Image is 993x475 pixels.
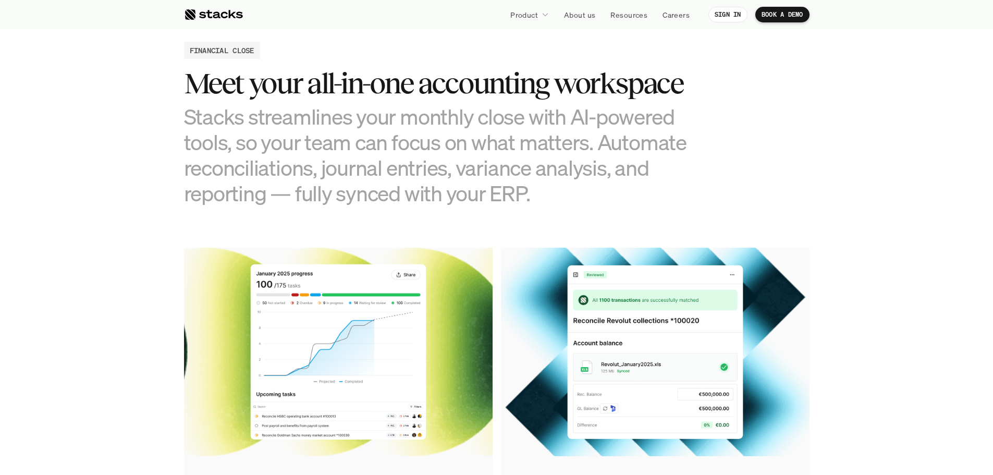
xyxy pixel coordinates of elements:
h2: FINANCIAL CLOSE [190,45,254,56]
a: Privacy Policy [123,260,169,267]
p: Resources [610,9,647,20]
a: Careers [656,5,696,24]
label: Please complete this required field. [3,214,202,223]
a: Resources [604,5,654,24]
h3: Meet your all-in-one accounting workspace [184,67,705,100]
p: BOOK A DEMO [762,11,803,18]
a: BOOK A DEMO [755,7,810,22]
a: About us [558,5,602,24]
p: Product [510,9,538,20]
label: Please complete this required field. [3,33,202,43]
a: SIGN IN [708,7,747,22]
p: SIGN IN [715,11,741,18]
p: About us [564,9,595,20]
p: Careers [663,9,690,20]
h3: Stacks streamlines your monthly close with AI-powered tools, so your team can focus on what matte... [184,104,705,206]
